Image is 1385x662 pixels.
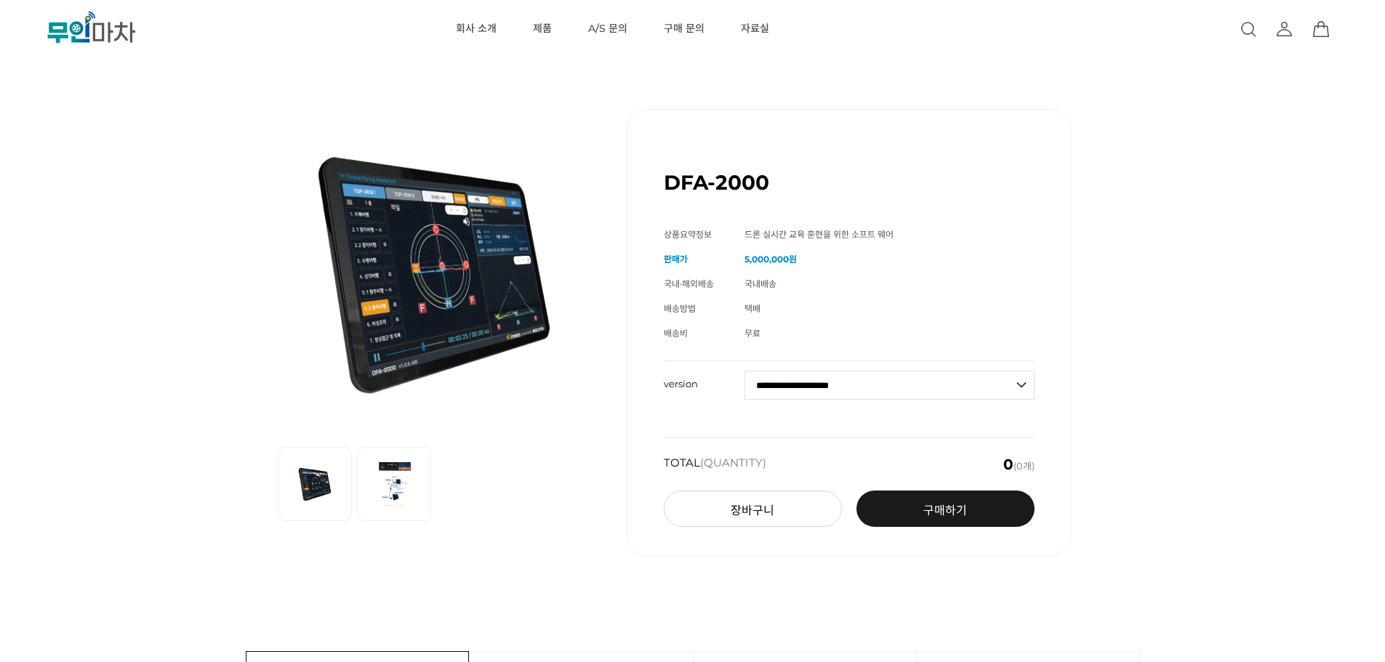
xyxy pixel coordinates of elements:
[923,504,967,517] span: 구매하기
[664,229,712,240] span: 상품요약정보
[664,278,714,289] span: 국내·해외배송
[278,109,590,429] img: DFA-2000
[664,170,769,195] h1: DFA-2000
[744,254,797,265] strong: 5,000,000원
[664,457,766,472] strong: TOTAL
[700,456,766,469] span: (QUANTITY)
[664,254,688,265] span: 판매가
[744,229,894,240] span: 드론 실시간 교육 훈련을 위한 소프트 웨어
[1003,456,1013,473] em: 0
[856,491,1035,527] a: 구매하기
[744,278,776,289] span: 국내배송
[744,328,760,339] span: 무료
[664,491,842,527] button: 장바구니
[664,328,688,339] span: 배송비
[664,303,696,314] span: 배송방법
[664,361,744,395] th: version
[744,303,760,314] span: 택배
[1003,457,1035,472] span: (0개)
